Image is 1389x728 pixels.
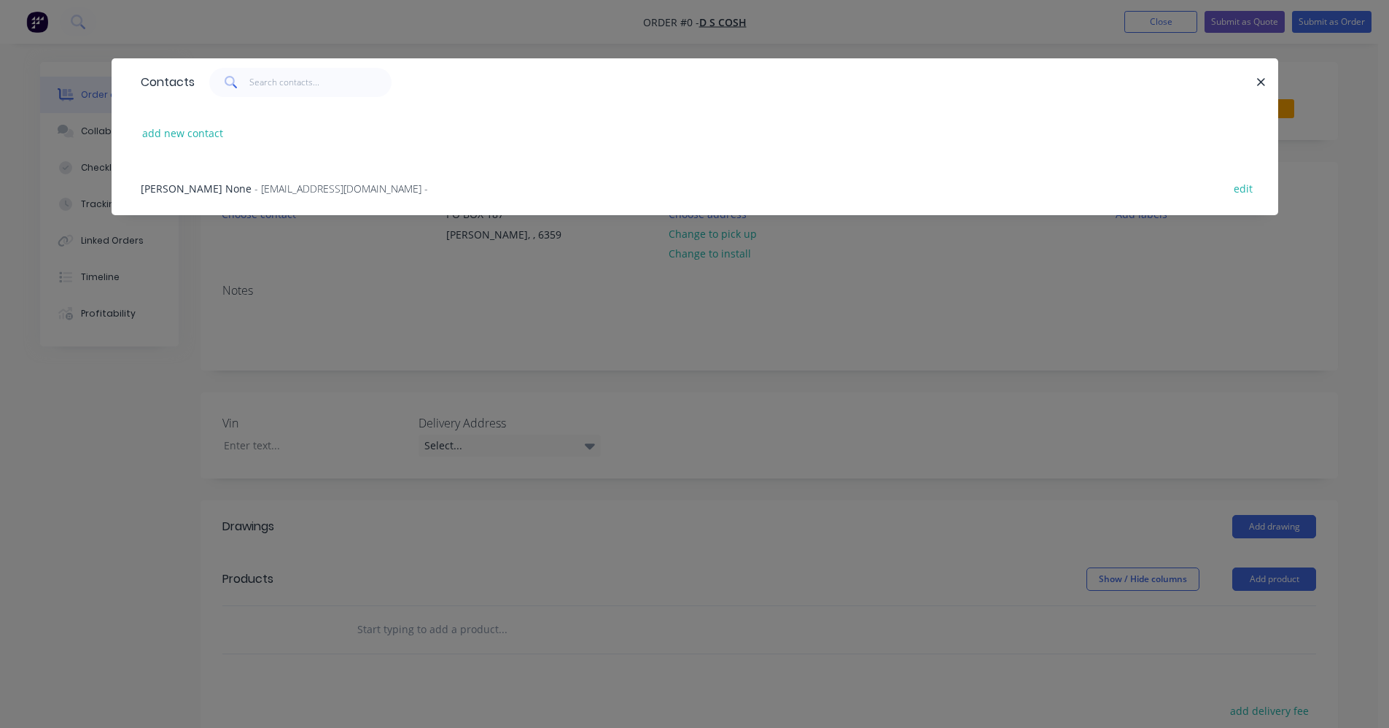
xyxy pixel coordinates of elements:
button: edit [1226,178,1261,198]
button: add new contact [135,123,231,143]
input: Search contacts... [249,68,392,97]
span: [PERSON_NAME] None [141,182,252,195]
div: Contacts [133,59,195,106]
span: - [EMAIL_ADDRESS][DOMAIN_NAME] - [254,182,428,195]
